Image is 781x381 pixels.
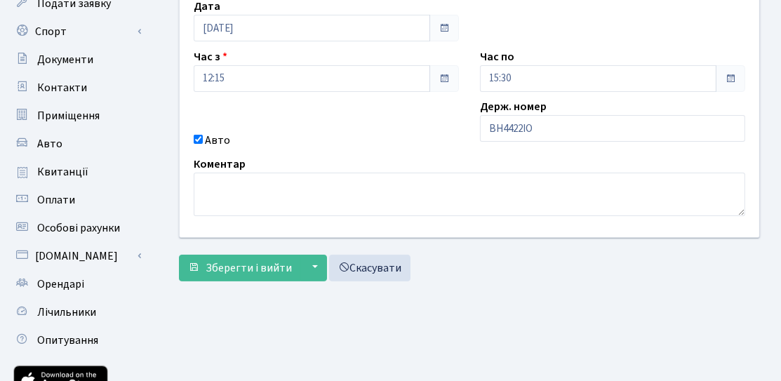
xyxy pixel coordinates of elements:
[329,255,410,281] a: Скасувати
[7,326,147,354] a: Опитування
[7,298,147,326] a: Лічильники
[37,220,120,236] span: Особові рахунки
[7,242,147,270] a: [DOMAIN_NAME]
[7,158,147,186] a: Квитанції
[37,80,87,95] span: Контакти
[7,102,147,130] a: Приміщення
[179,255,301,281] button: Зберегти і вийти
[480,98,547,115] label: Держ. номер
[37,136,62,152] span: Авто
[37,164,88,180] span: Квитанції
[37,305,96,320] span: Лічильники
[7,270,147,298] a: Орендарі
[7,214,147,242] a: Особові рахунки
[480,48,514,65] label: Час по
[206,260,292,276] span: Зберегти і вийти
[7,74,147,102] a: Контакти
[194,156,246,173] label: Коментар
[194,48,227,65] label: Час з
[7,130,147,158] a: Авто
[37,52,93,67] span: Документи
[7,186,147,214] a: Оплати
[37,276,84,292] span: Орендарі
[37,192,75,208] span: Оплати
[37,333,98,348] span: Опитування
[480,115,745,142] input: AA0001AA
[7,18,147,46] a: Спорт
[205,132,230,149] label: Авто
[7,46,147,74] a: Документи
[37,108,100,123] span: Приміщення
